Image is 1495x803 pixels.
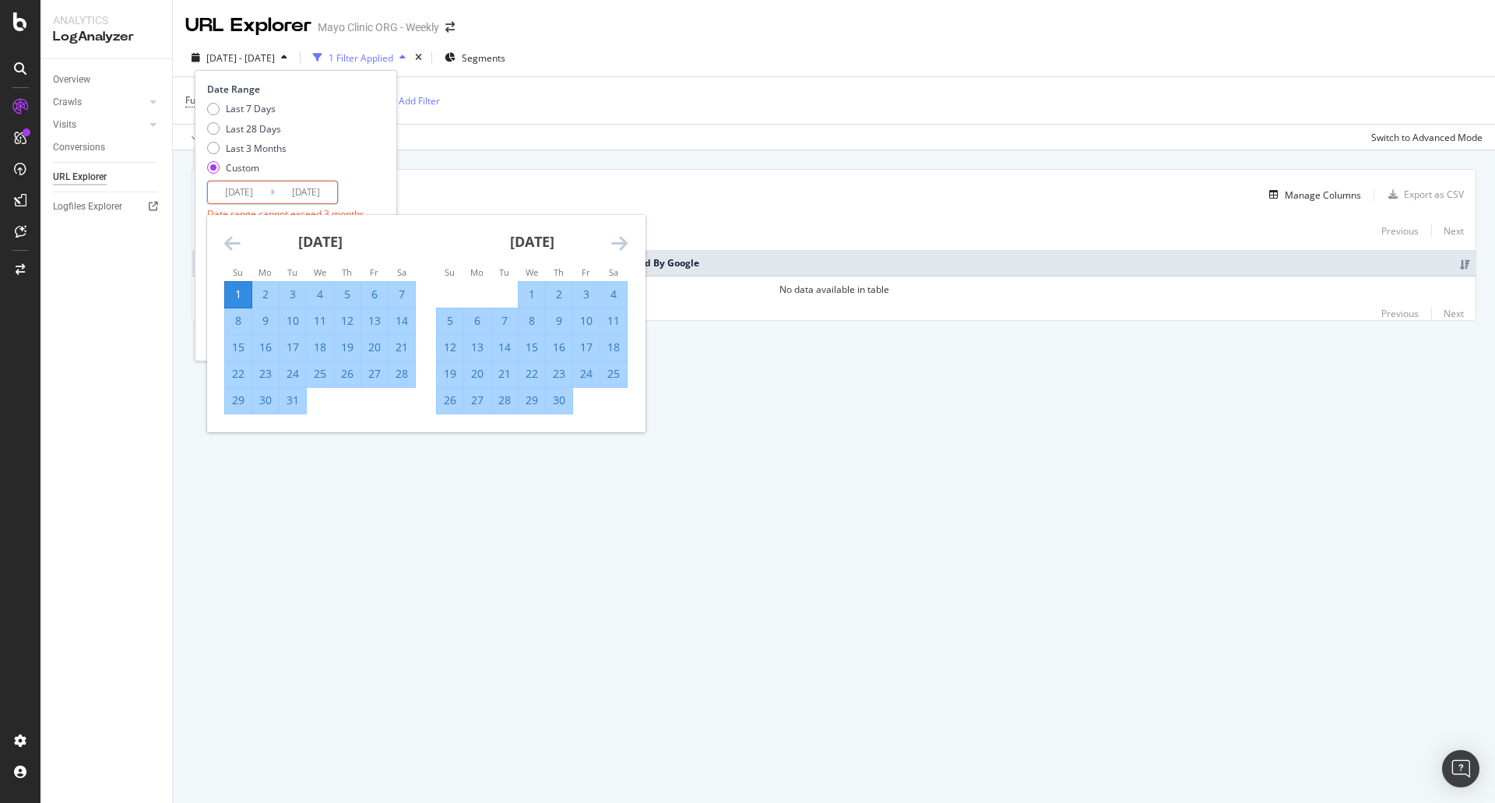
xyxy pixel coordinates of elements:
[361,281,389,308] td: Selected. Friday, October 6, 2023
[53,139,161,156] a: Conversions
[573,308,600,334] td: Selected. Friday, November 10, 2023
[298,232,343,251] strong: [DATE]
[600,281,628,308] td: Selected. Saturday, November 4, 2023
[280,281,307,308] td: Selected. Tuesday, October 3, 2023
[233,266,243,278] small: Su
[252,361,280,387] td: Selected. Monday, October 23, 2023
[307,366,333,382] div: 25
[226,102,276,115] div: Last 7 Days
[252,308,280,334] td: Selected. Monday, October 9, 2023
[437,361,464,387] td: Selected. Sunday, November 19, 2023
[280,308,307,334] td: Selected. Tuesday, October 10, 2023
[252,287,279,302] div: 2
[280,366,306,382] div: 24
[378,91,440,110] button: Add Filter
[361,366,388,382] div: 27
[600,366,627,382] div: 25
[334,308,361,334] td: Selected. Thursday, October 12, 2023
[207,122,287,136] div: Last 28 Days
[225,393,252,408] div: 29
[389,340,415,355] div: 21
[526,266,538,278] small: We
[464,308,491,334] td: Selected. Monday, November 6, 2023
[225,313,252,329] div: 8
[573,366,600,382] div: 24
[399,94,440,107] div: Add Filter
[53,94,146,111] a: Crawls
[361,287,388,302] div: 6
[573,361,600,387] td: Selected. Friday, November 24, 2023
[280,287,306,302] div: 3
[53,169,161,185] a: URL Explorer
[546,287,572,302] div: 2
[519,393,545,408] div: 29
[318,19,439,35] div: Mayo Clinic ORG - Weekly
[226,142,287,155] div: Last 3 Months
[334,340,361,355] div: 19
[491,393,518,408] div: 28
[389,287,415,302] div: 7
[611,234,628,253] div: Move forward to switch to the next month.
[464,313,491,329] div: 6
[225,366,252,382] div: 22
[225,334,252,361] td: Selected. Sunday, October 15, 2023
[53,169,107,185] div: URL Explorer
[554,266,564,278] small: Th
[361,313,388,329] div: 13
[573,281,600,308] td: Selected. Friday, November 3, 2023
[185,93,220,107] span: Full URL
[1285,188,1361,202] div: Manage Columns
[573,313,600,329] div: 10
[53,199,122,215] div: Logfiles Explorer
[287,266,297,278] small: Tu
[445,266,455,278] small: Su
[464,393,491,408] div: 27
[510,232,554,251] strong: [DATE]
[519,334,546,361] td: Selected. Wednesday, November 15, 2023
[491,334,519,361] td: Selected. Tuesday, November 14, 2023
[185,45,294,70] button: [DATE] - [DATE]
[470,266,484,278] small: Mo
[53,72,90,88] div: Overview
[53,117,76,133] div: Visits
[532,250,1476,276] th: Crawls: Count On Period By Google: activate to sort column ascending
[389,334,416,361] td: Selected. Saturday, October 21, 2023
[207,83,381,96] div: Date Range
[280,334,307,361] td: Selected. Tuesday, October 17, 2023
[314,266,326,278] small: We
[546,334,573,361] td: Selected. Thursday, November 16, 2023
[334,287,361,302] div: 5
[334,313,361,329] div: 12
[437,308,464,334] td: Selected. Sunday, November 5, 2023
[1442,750,1479,787] div: Open Intercom Messenger
[546,393,572,408] div: 30
[307,287,333,302] div: 4
[252,387,280,414] td: Selected. Monday, October 30, 2023
[225,340,252,355] div: 15
[280,361,307,387] td: Selected. Tuesday, October 24, 2023
[600,334,628,361] td: Selected. Saturday, November 18, 2023
[600,361,628,387] td: Selected. Saturday, November 25, 2023
[329,51,393,65] div: 1 Filter Applied
[370,266,378,278] small: Fr
[280,393,306,408] div: 31
[491,361,519,387] td: Selected. Tuesday, November 21, 2023
[1382,182,1464,207] button: Export as CSV
[280,387,307,414] td: Selected. Tuesday, October 31, 2023
[600,287,627,302] div: 4
[1365,125,1483,150] button: Switch to Advanced Mode
[437,334,464,361] td: Selected. Sunday, November 12, 2023
[499,266,509,278] small: Tu
[53,117,146,133] a: Visits
[225,281,252,308] td: Selected as start date. Sunday, October 1, 2023
[397,266,406,278] small: Sa
[546,313,572,329] div: 9
[334,281,361,308] td: Selected. Thursday, October 5, 2023
[519,287,545,302] div: 1
[185,125,230,150] button: Apply
[519,308,546,334] td: Selected. Wednesday, November 8, 2023
[582,266,590,278] small: Fr
[53,72,161,88] a: Overview
[226,122,281,136] div: Last 28 Days
[546,366,572,382] div: 23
